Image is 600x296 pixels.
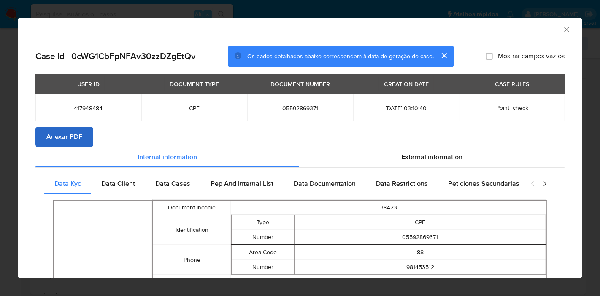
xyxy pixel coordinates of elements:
span: Mostrar campos vazios [498,52,565,60]
td: Number [232,260,295,274]
span: Data Cases [155,179,190,188]
td: BR [231,275,546,290]
td: 88 [295,245,546,260]
td: CPF [295,215,546,230]
div: Detailed internal info [44,174,522,194]
td: Nationality [152,275,231,290]
td: Document Income [152,200,231,215]
div: USER ID [72,77,105,91]
td: Identification [152,215,231,245]
span: Peticiones Secundarias [448,179,519,188]
span: Pep And Internal List [211,179,273,188]
button: Anexar PDF [35,127,93,147]
td: Area Code [232,245,295,260]
td: Phone [152,245,231,275]
td: 981453512 [295,260,546,274]
td: Number [232,230,295,244]
td: Type [232,215,295,230]
span: External information [401,152,462,162]
span: Data Documentation [294,179,356,188]
span: Anexar PDF [46,128,82,146]
span: Data Client [101,179,135,188]
button: cerrar [434,46,454,66]
span: Os dados detalhados abaixo correspondem à data de geração do caso. [247,52,434,60]
input: Mostrar campos vazios [486,53,493,60]
td: 05592869371 [295,230,546,244]
div: DOCUMENT TYPE [165,77,224,91]
span: Data Restrictions [376,179,428,188]
h2: Case Id - 0cWG1CbFpNFAv30zzDZgEtQv [35,51,196,62]
span: Point_check [496,103,528,112]
span: [DATE] 03:10:40 [363,104,449,112]
div: closure-recommendation-modal [18,18,582,278]
span: 05592869371 [257,104,343,112]
span: CPF [151,104,237,112]
span: Internal information [138,152,197,162]
span: Data Kyc [54,179,81,188]
span: 417948484 [46,104,131,112]
div: DOCUMENT NUMBER [265,77,335,91]
div: CREATION DATE [379,77,434,91]
button: Fechar a janela [562,25,570,33]
div: Detailed info [35,147,565,167]
td: 38423 [231,200,546,215]
div: CASE RULES [490,77,534,91]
